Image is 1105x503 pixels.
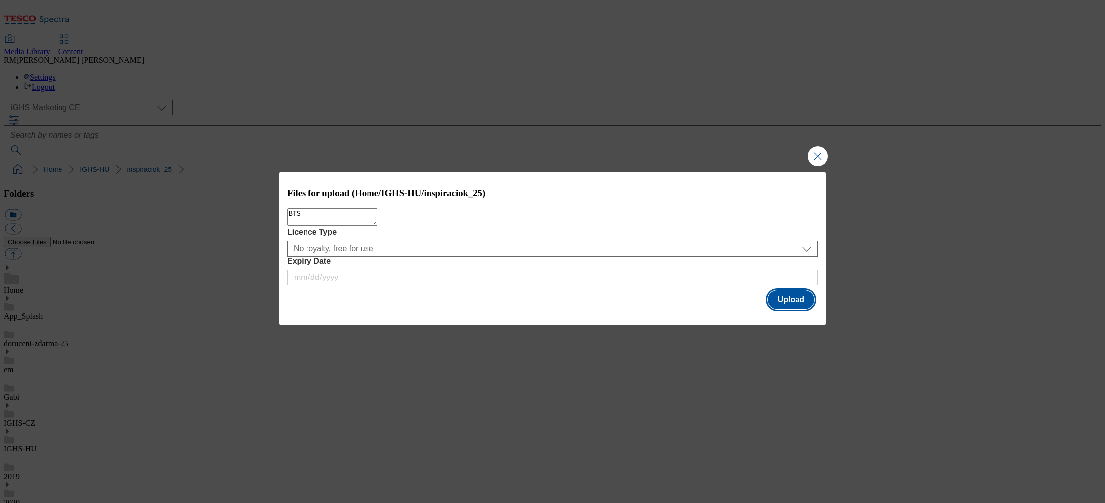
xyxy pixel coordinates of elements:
[287,228,818,237] label: Licence Type
[279,172,826,325] div: Modal
[287,257,818,266] label: Expiry Date
[808,146,828,166] button: Close Modal
[768,290,814,309] button: Upload
[287,188,818,199] h3: Files for upload (Home/IGHS-HU/inspiraciok_25)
